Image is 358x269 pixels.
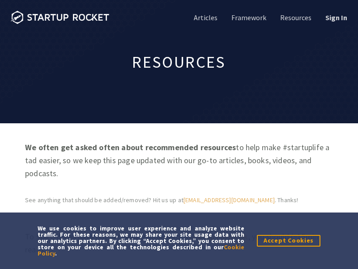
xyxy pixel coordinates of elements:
[183,196,275,204] a: [EMAIL_ADDRESS][DOMAIN_NAME]
[257,235,320,246] button: Accept Cookies
[278,13,311,22] a: Resources
[192,13,217,22] a: Articles
[230,13,266,22] a: Framework
[25,195,298,205] small: See anything that should be added/removed? Hit us up at . Thanks!
[38,243,244,257] a: Cookie Policy
[38,225,244,256] div: We use cookies to improve user experience and analyze website traffic. For these reasons, we may ...
[324,13,347,22] a: Sign In
[25,142,236,152] strong: We often get asked often about recommended resources
[25,141,333,180] p: to help make #startuplife a tad easier, so we keep this page updated with our go-to articles, boo...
